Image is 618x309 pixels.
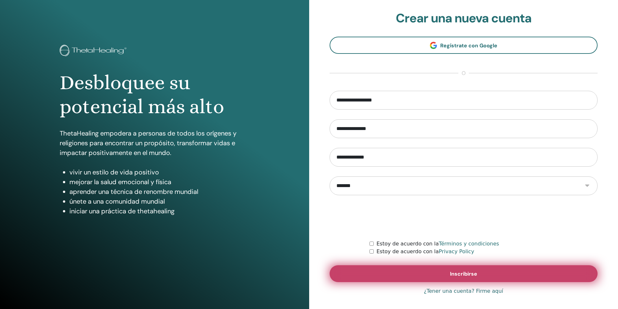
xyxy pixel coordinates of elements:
a: Regístrate con Google [330,37,598,54]
label: Estoy de acuerdo con la [376,248,474,256]
span: Regístrate con Google [440,42,497,49]
a: ¿Tener una cuenta? Firme aquí [424,287,503,295]
span: Inscribirse [450,270,477,277]
li: iniciar una práctica de thetahealing [69,206,249,216]
iframe: reCAPTCHA [414,205,513,230]
li: vivir un estilo de vida positivo [69,167,249,177]
li: únete a una comunidad mundial [69,196,249,206]
label: Estoy de acuerdo con la [376,240,499,248]
h1: Desbloquee su potencial más alto [60,71,249,119]
a: Privacy Policy [439,248,474,255]
li: mejorar la salud emocional y física [69,177,249,187]
p: ThetaHealing empodera a personas de todos los orígenes y religiones para encontrar un propósito, ... [60,128,249,158]
span: o [458,69,469,77]
button: Inscribirse [330,265,598,282]
li: aprender una técnica de renombre mundial [69,187,249,196]
a: Términos y condiciones [439,241,499,247]
h2: Crear una nueva cuenta [330,11,598,26]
